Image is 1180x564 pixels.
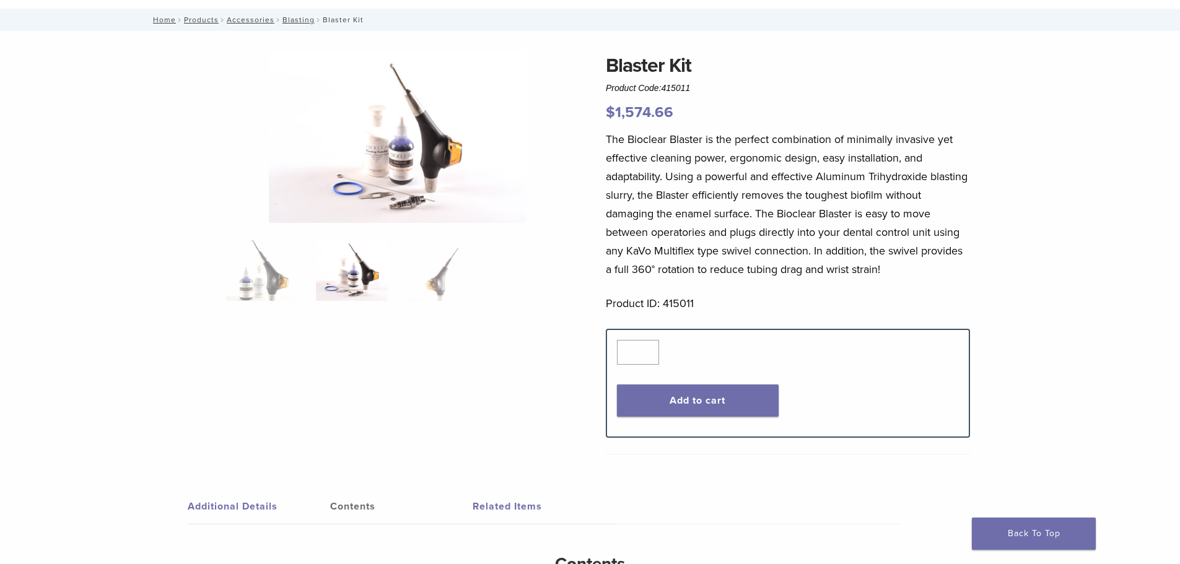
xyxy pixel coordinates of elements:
span: / [219,17,227,23]
p: The Bioclear Blaster is the perfect combination of minimally invasive yet effective cleaning powe... [606,130,970,279]
span: / [274,17,282,23]
bdi: 1,574.66 [606,103,673,121]
img: Blaster Kit - Image 2 [269,51,527,223]
a: Back To Top [972,518,1096,550]
a: Accessories [227,15,274,24]
p: Product ID: 415011 [606,294,970,313]
span: 415011 [662,83,691,93]
a: Products [184,15,219,24]
a: Related Items [473,489,615,524]
span: $ [606,103,615,121]
img: Blaster Kit - Image 2 [316,239,387,301]
a: Blasting [282,15,315,24]
span: / [176,17,184,23]
a: Additional Details [188,489,330,524]
nav: Blaster Kit [144,9,1036,31]
h1: Blaster Kit [606,51,970,80]
img: Bioclear-Blaster-Kit-Simplified-1-e1548850725122-324x324.jpg [226,239,297,301]
span: Product Code: [606,83,690,93]
img: Blaster Kit - Image 3 [406,239,478,301]
span: / [315,17,323,23]
a: Home [149,15,176,24]
a: Contents [330,489,473,524]
button: Add to cart [617,384,779,417]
